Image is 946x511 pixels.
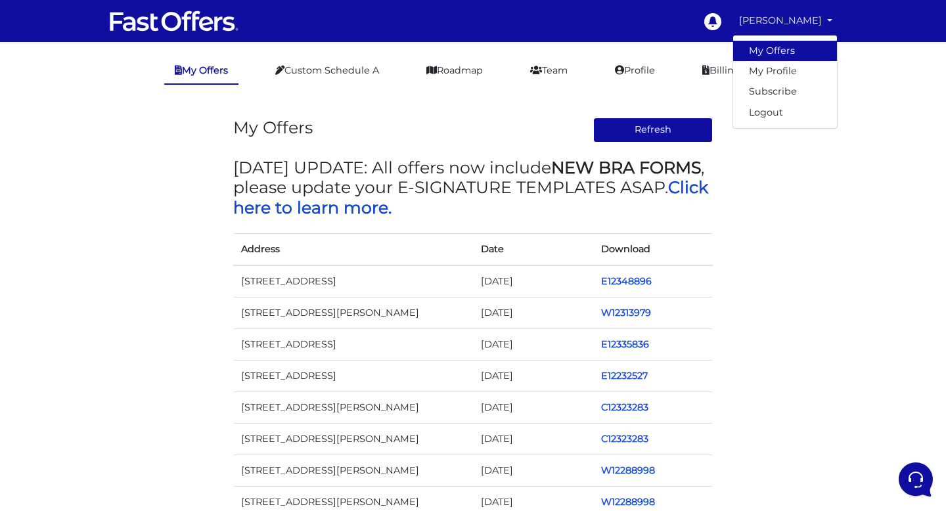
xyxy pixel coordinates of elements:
[732,35,838,128] div: [PERSON_NAME]
[21,184,89,194] span: Find an Answer
[233,158,713,217] h3: [DATE] UPDATE: All offers now include , please update your E-SIGNATURE TEMPLATES ASAP.
[21,74,106,84] span: Your Conversations
[473,233,593,265] th: Date
[473,360,593,391] td: [DATE]
[233,118,313,137] h3: My Offers
[204,409,221,420] p: Help
[601,338,649,350] a: E12335836
[95,139,184,150] span: Start a Conversation
[233,265,473,298] td: [STREET_ADDRESS]
[233,233,473,265] th: Address
[233,328,473,360] td: [STREET_ADDRESS]
[692,58,782,83] a: Billing Portal
[233,391,473,423] td: [STREET_ADDRESS][PERSON_NAME]
[416,58,493,83] a: Roadmap
[601,464,655,476] a: W12288998
[520,58,578,83] a: Team
[30,212,215,225] input: Search for an Article...
[473,424,593,455] td: [DATE]
[473,297,593,328] td: [DATE]
[164,58,238,85] a: My Offers
[233,177,708,217] a: Click here to learn more.
[473,391,593,423] td: [DATE]
[42,95,68,121] img: dark
[593,233,713,265] th: Download
[233,424,473,455] td: [STREET_ADDRESS][PERSON_NAME]
[21,95,47,121] img: dark
[601,307,651,319] a: W12313979
[11,11,221,53] h2: Hello [PERSON_NAME] 👋
[91,390,172,420] button: Messages
[11,390,91,420] button: Home
[164,184,242,194] a: Open Help Center
[733,81,837,102] a: Subscribe
[734,8,838,33] a: [PERSON_NAME]
[733,41,837,61] a: My Offers
[233,455,473,487] td: [STREET_ADDRESS][PERSON_NAME]
[233,297,473,328] td: [STREET_ADDRESS][PERSON_NAME]
[593,118,713,143] button: Refresh
[21,131,242,158] button: Start a Conversation
[551,158,701,177] strong: NEW BRA FORMS
[473,265,593,298] td: [DATE]
[212,74,242,84] a: See all
[601,496,655,508] a: W12288998
[473,328,593,360] td: [DATE]
[733,102,837,123] a: Logout
[896,460,935,499] iframe: Customerly Messenger Launcher
[733,61,837,81] a: My Profile
[601,401,648,413] a: C12323283
[265,58,390,83] a: Custom Schedule A
[39,409,62,420] p: Home
[601,433,648,445] a: C12323283
[601,275,652,287] a: E12348896
[601,370,648,382] a: E12232527
[473,455,593,487] td: [DATE]
[604,58,665,83] a: Profile
[233,360,473,391] td: [STREET_ADDRESS]
[171,390,252,420] button: Help
[113,409,150,420] p: Messages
